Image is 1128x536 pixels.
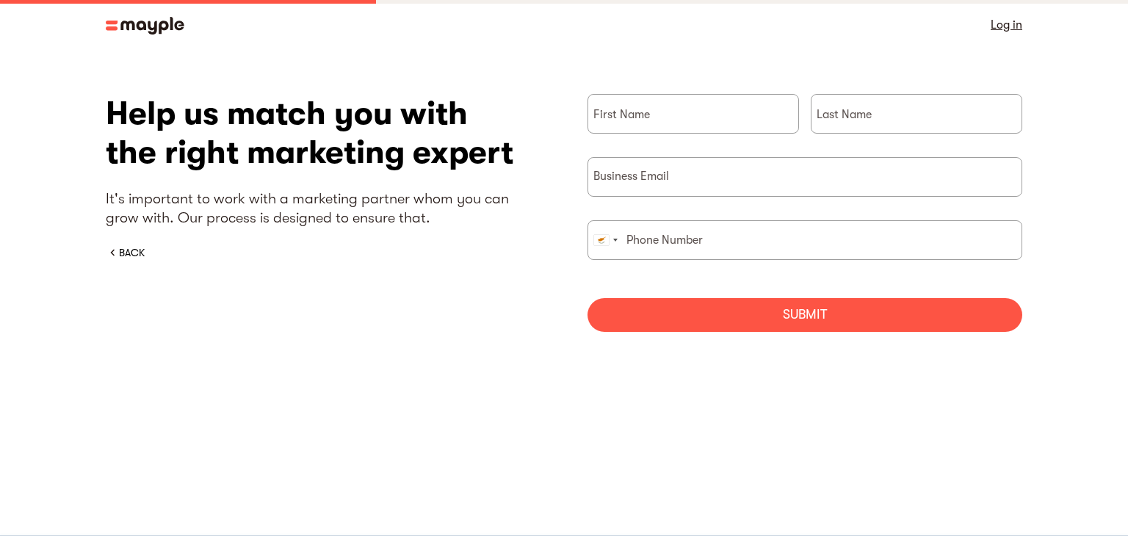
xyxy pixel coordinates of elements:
form: briefForm [587,94,1022,332]
p: It's important to work with a marketing partner whom you can grow with. Our process is designed t... [106,189,540,228]
input: Phone Number [587,220,1022,260]
h1: Help us match you with the right marketing expert [106,94,540,172]
a: Log in [991,15,1022,35]
div: Cyprus (Κύπρος): +357 [588,221,622,259]
div: BACK [119,245,145,260]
